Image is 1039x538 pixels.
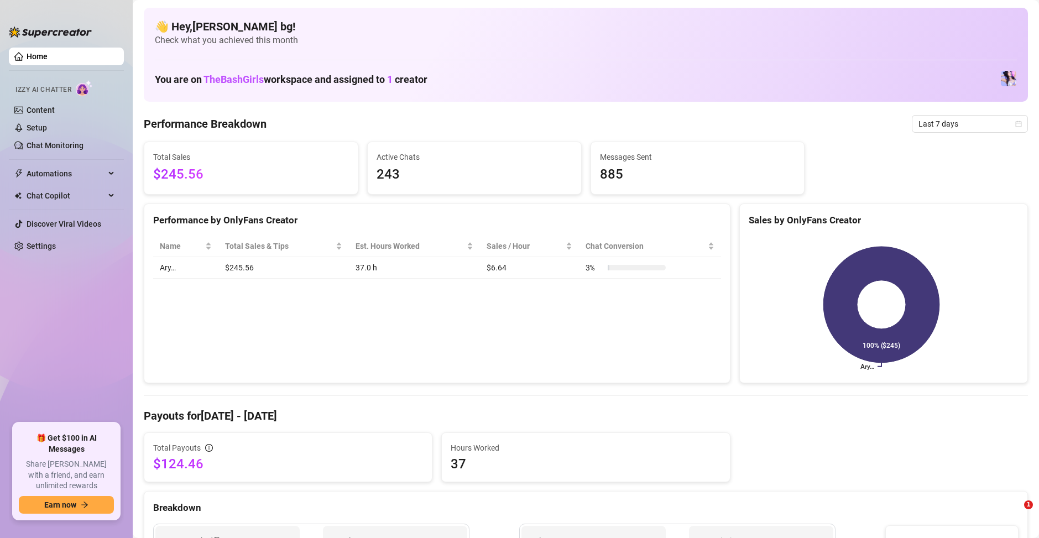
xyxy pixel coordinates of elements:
[377,151,572,163] span: Active Chats
[586,240,706,252] span: Chat Conversion
[155,74,427,86] h1: You are on workspace and assigned to creator
[27,141,83,150] a: Chat Monitoring
[153,151,349,163] span: Total Sales
[27,187,105,205] span: Chat Copilot
[356,240,464,252] div: Est. Hours Worked
[749,213,1019,228] div: Sales by OnlyFans Creator
[600,164,796,185] span: 885
[27,52,48,61] a: Home
[153,257,218,279] td: Ary…
[153,164,349,185] span: $245.56
[155,19,1017,34] h4: 👋 Hey, [PERSON_NAME] bg !
[203,74,264,85] span: TheBashGirls
[860,363,874,370] text: Ary…
[81,501,88,509] span: arrow-right
[14,169,23,178] span: thunderbolt
[579,236,721,257] th: Chat Conversion
[160,240,203,252] span: Name
[155,34,1017,46] span: Check what you achieved this month
[144,408,1028,424] h4: Payouts for [DATE] - [DATE]
[1015,121,1022,127] span: calendar
[153,236,218,257] th: Name
[144,116,267,132] h4: Performance Breakdown
[44,500,76,509] span: Earn now
[27,123,47,132] a: Setup
[225,240,333,252] span: Total Sales & Tips
[377,164,572,185] span: 243
[19,459,114,492] span: Share [PERSON_NAME] with a friend, and earn unlimited rewards
[19,433,114,455] span: 🎁 Get $100 in AI Messages
[14,192,22,200] img: Chat Copilot
[349,257,480,279] td: 37.0 h
[153,500,1019,515] div: Breakdown
[480,236,579,257] th: Sales / Hour
[27,165,105,182] span: Automations
[1001,500,1028,527] iframe: Intercom live chat
[153,455,423,473] span: $124.46
[27,242,56,250] a: Settings
[600,151,796,163] span: Messages Sent
[586,262,603,274] span: 3 %
[9,27,92,38] img: logo-BBDzfeDw.svg
[1001,71,1016,86] img: Ary
[76,80,93,96] img: AI Chatter
[480,257,579,279] td: $6.64
[153,213,721,228] div: Performance by OnlyFans Creator
[218,236,348,257] th: Total Sales & Tips
[387,74,393,85] span: 1
[218,257,348,279] td: $245.56
[451,455,720,473] span: 37
[19,496,114,514] button: Earn nowarrow-right
[15,85,71,95] span: Izzy AI Chatter
[1024,500,1033,509] span: 1
[153,442,201,454] span: Total Payouts
[918,116,1021,132] span: Last 7 days
[205,444,213,452] span: info-circle
[487,240,563,252] span: Sales / Hour
[27,220,101,228] a: Discover Viral Videos
[27,106,55,114] a: Content
[451,442,720,454] span: Hours Worked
